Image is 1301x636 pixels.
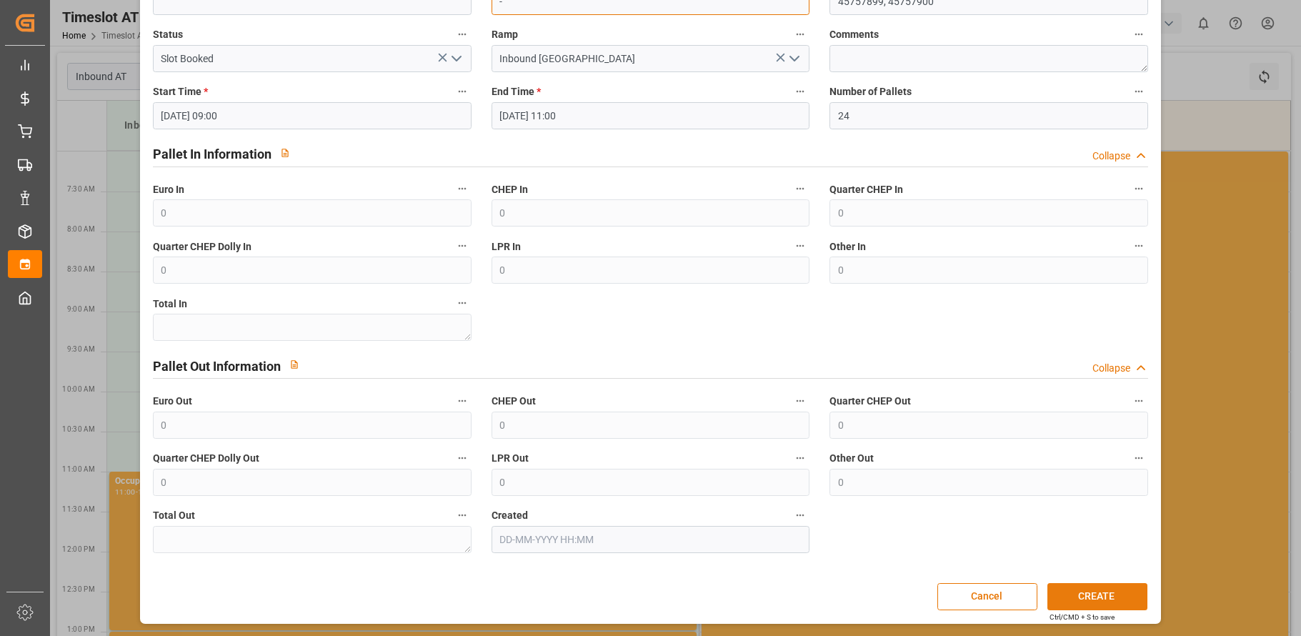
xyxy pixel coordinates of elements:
[1130,237,1148,255] button: Other In
[1047,583,1147,610] button: CREATE
[153,239,251,254] span: Quarter CHEP Dolly In
[153,297,187,312] span: Total In
[1130,82,1148,101] button: Number of Pallets
[791,25,809,44] button: Ramp
[492,27,518,42] span: Ramp
[444,48,466,70] button: open menu
[791,82,809,101] button: End Time *
[153,84,208,99] span: Start Time
[153,102,472,129] input: DD-MM-YYYY HH:MM
[153,182,184,197] span: Euro In
[791,237,809,255] button: LPR In
[829,182,903,197] span: Quarter CHEP In
[492,45,810,72] input: Type to search/select
[829,451,874,466] span: Other Out
[153,27,183,42] span: Status
[829,394,911,409] span: Quarter CHEP Out
[453,82,472,101] button: Start Time *
[453,237,472,255] button: Quarter CHEP Dolly In
[492,182,528,197] span: CHEP In
[492,394,536,409] span: CHEP Out
[492,84,541,99] span: End Time
[783,48,804,70] button: open menu
[829,27,879,42] span: Comments
[153,394,192,409] span: Euro Out
[791,506,809,525] button: Created
[1050,612,1115,622] div: Ctrl/CMD + S to save
[453,506,472,525] button: Total Out
[492,239,521,254] span: LPR In
[153,45,472,72] input: Type to search/select
[1130,179,1148,198] button: Quarter CHEP In
[153,357,281,376] h2: Pallet Out Information
[492,451,529,466] span: LPR Out
[829,239,866,254] span: Other In
[791,449,809,467] button: LPR Out
[271,139,299,167] button: View description
[453,449,472,467] button: Quarter CHEP Dolly Out
[791,179,809,198] button: CHEP In
[829,84,912,99] span: Number of Pallets
[492,102,810,129] input: DD-MM-YYYY HH:MM
[281,351,308,378] button: View description
[453,392,472,410] button: Euro Out
[1130,25,1148,44] button: Comments
[1130,392,1148,410] button: Quarter CHEP Out
[937,583,1037,610] button: Cancel
[1130,449,1148,467] button: Other Out
[453,25,472,44] button: Status
[791,392,809,410] button: CHEP Out
[153,508,195,523] span: Total Out
[492,508,528,523] span: Created
[492,526,810,553] input: DD-MM-YYYY HH:MM
[153,144,271,164] h2: Pallet In Information
[1092,149,1130,164] div: Collapse
[453,294,472,312] button: Total In
[153,451,259,466] span: Quarter CHEP Dolly Out
[1092,361,1130,376] div: Collapse
[453,179,472,198] button: Euro In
